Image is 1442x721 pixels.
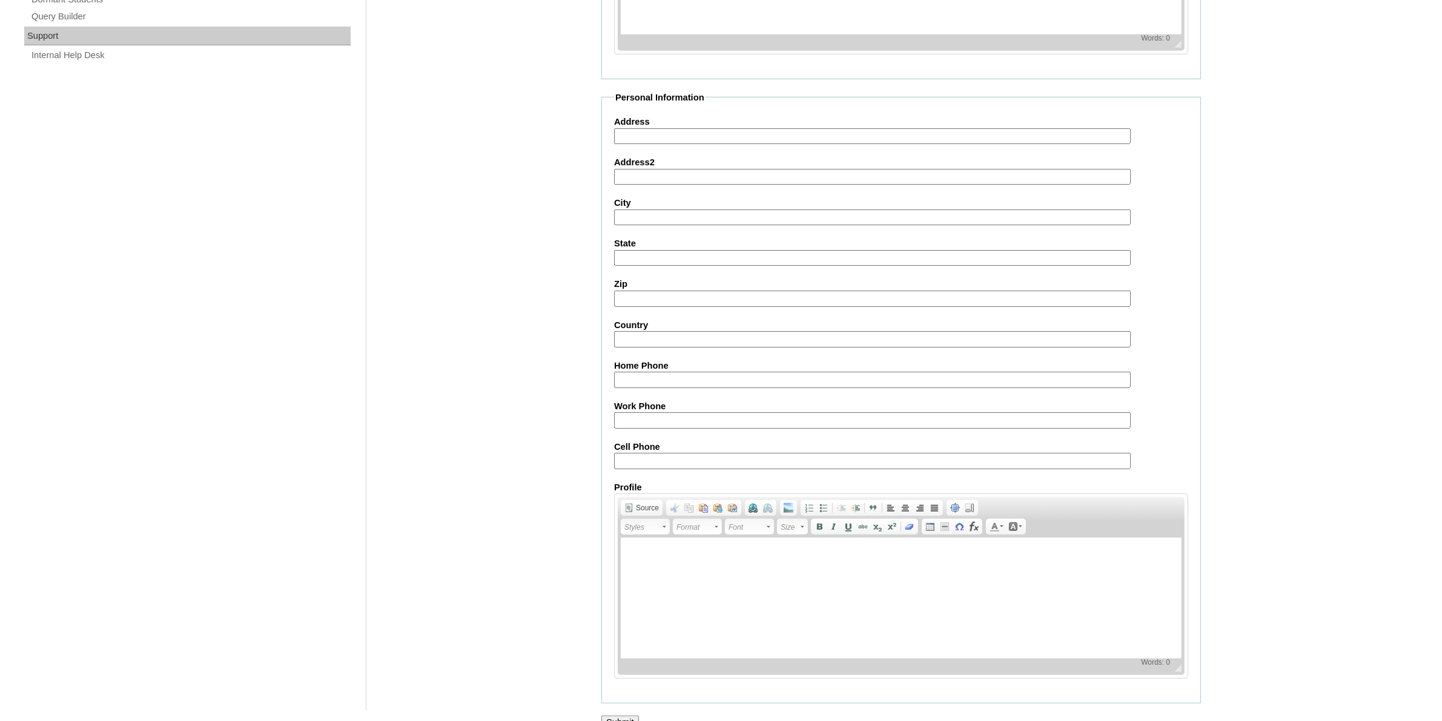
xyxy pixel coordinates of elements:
[834,501,848,515] a: Decrease Indent
[938,520,952,533] a: Insert Horizontal Line
[781,520,799,535] span: Size
[746,501,761,515] a: Link
[614,237,1188,250] label: State
[802,501,816,515] a: Insert/Remove Numbered List
[614,156,1188,169] label: Address2
[870,520,885,533] a: Subscript
[621,519,670,535] a: Styles
[614,360,1188,372] label: Home Phone
[902,520,917,533] a: Remove Format
[1139,657,1172,667] div: Statistics
[952,520,967,533] a: Insert Special Character
[1167,665,1182,672] span: Resize
[622,501,661,515] a: Source
[1139,33,1172,42] div: Statistics
[827,520,841,533] a: Italic
[624,520,661,535] span: Styles
[614,116,1188,128] label: Address
[30,9,351,24] a: Query Builder
[614,400,1188,413] label: Work Phone
[614,441,1188,453] label: Cell Phone
[898,501,913,515] a: Center
[967,520,981,533] a: Insert Equation
[614,197,1188,209] label: City
[923,520,938,533] a: Table
[866,501,881,515] a: Block Quote
[987,520,1006,533] a: Text Color
[761,501,775,515] a: Unlink
[614,91,706,104] legend: Personal Information
[634,503,659,513] span: Source
[1139,657,1172,667] span: Words: 0
[962,501,977,515] a: Show Blocks
[812,520,827,533] a: Bold
[696,501,711,515] a: Paste
[927,501,942,515] a: Justify
[816,501,831,515] a: Insert/Remove Bulleted List
[711,501,726,515] a: Paste as plain text
[726,501,740,515] a: Paste from Word
[884,501,898,515] a: Align Left
[725,519,774,535] a: Font
[24,27,351,46] div: Support
[1167,41,1182,48] span: Resize
[856,520,870,533] a: Strike Through
[848,501,863,515] a: Increase Indent
[614,481,1188,494] label: Profile
[682,501,696,515] a: Copy
[729,520,765,535] span: Font
[781,501,796,515] a: Add Image
[673,519,722,535] a: Format
[614,278,1188,291] label: Zip
[913,501,927,515] a: Align Right
[1139,33,1172,42] span: Words: 0
[841,520,856,533] a: Underline
[676,520,713,535] span: Format
[621,538,1182,659] iframe: Rich Text Editor, AboutMe
[948,501,962,515] a: Maximize
[667,501,682,515] a: Cut
[885,520,899,533] a: Superscript
[614,319,1188,332] label: Country
[777,519,808,535] a: Size
[30,48,351,63] a: Internal Help Desk
[1006,520,1025,533] a: Background Color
